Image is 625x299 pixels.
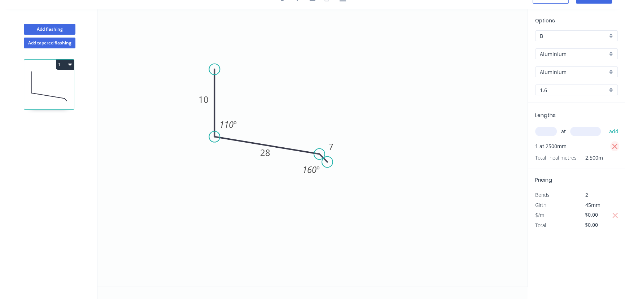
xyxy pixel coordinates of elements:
[540,86,607,94] input: Thickness
[302,164,316,175] tspan: 160
[328,141,333,153] tspan: 7
[219,118,233,130] tspan: 110
[24,24,75,35] button: Add flashing
[535,176,552,183] span: Pricing
[535,212,544,218] span: $/m
[535,141,567,151] span: 1 at 2500mm
[585,201,600,208] span: 45mm
[56,60,74,70] button: 1
[535,222,546,229] span: Total
[535,112,556,119] span: Lengths
[585,191,588,198] span: 2
[535,153,577,163] span: Total lineal metres
[198,94,209,105] tspan: 10
[540,68,607,76] input: Colour
[24,38,75,48] button: Add tapered flashing
[540,50,607,58] input: Material
[316,164,320,175] tspan: º
[535,191,550,198] span: Bends
[535,17,555,24] span: Options
[605,125,622,138] button: add
[535,201,546,208] span: Girth
[561,126,566,136] span: at
[577,153,603,163] span: 2.500m
[233,118,237,130] tspan: º
[540,32,607,40] input: Price level
[260,147,270,159] tspan: 28
[97,9,528,286] svg: 0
